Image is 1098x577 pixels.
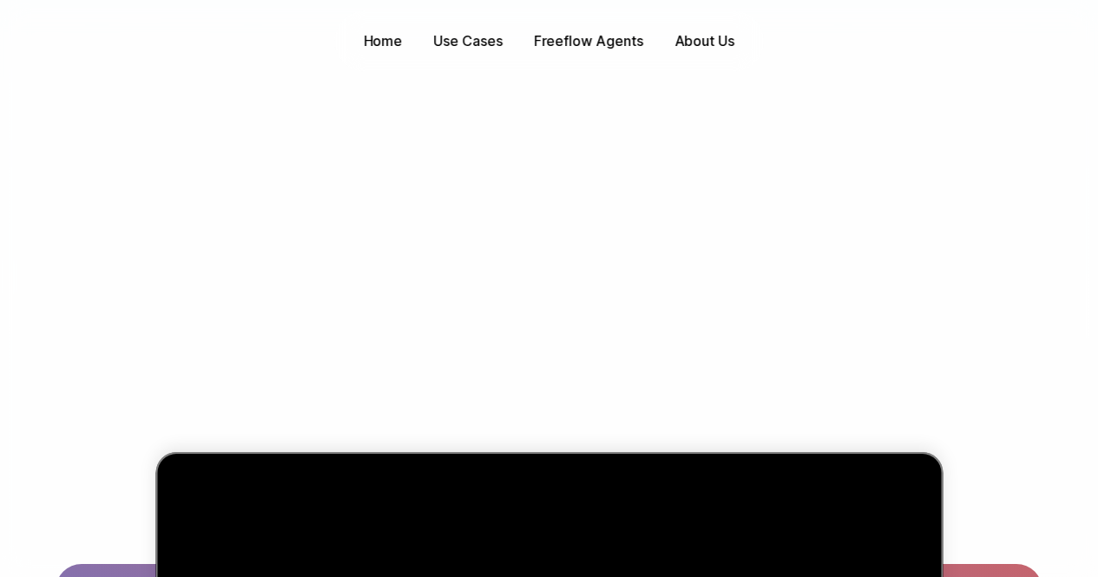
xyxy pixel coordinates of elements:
p: About Us [674,31,734,51]
p: Freeflow Agents [534,31,643,51]
a: Freeflow Agents [525,28,652,55]
p: Use Cases [434,31,503,51]
p: Home [364,31,403,51]
button: Use Cases [425,28,511,55]
a: About Us [666,28,743,55]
